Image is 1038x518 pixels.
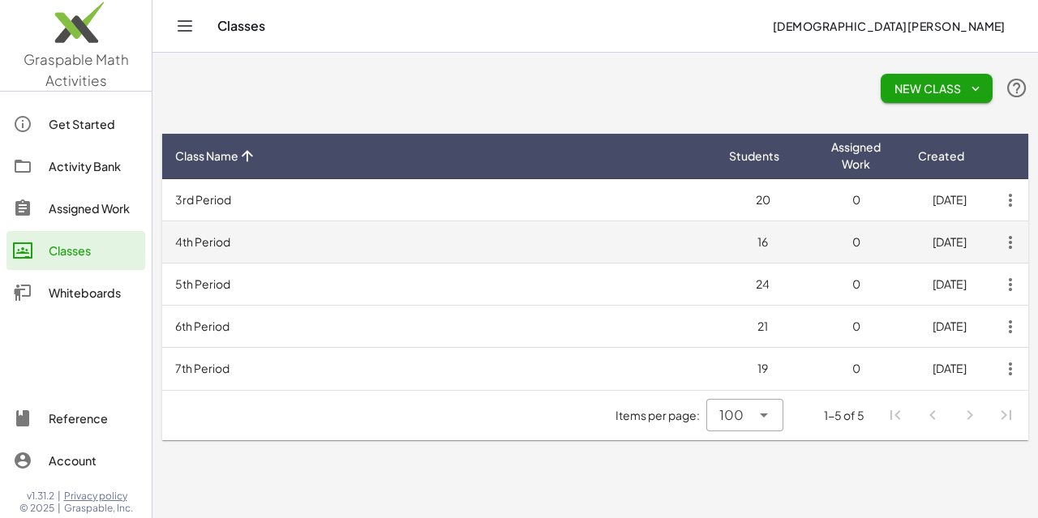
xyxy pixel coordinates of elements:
[162,179,716,221] td: 3rd Period
[49,199,139,218] div: Assigned Work
[903,221,996,263] td: [DATE]
[716,263,809,306] td: 24
[49,451,139,470] div: Account
[716,306,809,348] td: 21
[6,231,145,270] a: Classes
[27,490,54,503] span: v1.31.2
[6,399,145,438] a: Reference
[719,405,744,425] span: 100
[729,148,779,165] span: Students
[162,263,716,306] td: 5th Period
[716,348,809,390] td: 19
[6,273,145,312] a: Whiteboards
[64,502,133,515] span: Graspable, Inc.
[49,114,139,134] div: Get Started
[49,409,139,428] div: Reference
[172,13,198,39] button: Toggle navigation
[162,306,716,348] td: 6th Period
[903,348,996,390] td: [DATE]
[852,192,860,207] span: 0
[49,156,139,176] div: Activity Bank
[64,490,133,503] a: Privacy policy
[903,306,996,348] td: [DATE]
[6,147,145,186] a: Activity Bank
[918,148,964,165] span: Created
[6,105,145,143] a: Get Started
[6,441,145,480] a: Account
[772,19,1006,33] span: [DEMOGRAPHIC_DATA][PERSON_NAME]
[716,221,809,263] td: 16
[822,139,890,173] span: Assigned Work
[58,502,61,515] span: |
[49,283,139,302] div: Whiteboards
[49,241,139,260] div: Classes
[894,81,980,96] span: New Class
[877,397,1025,435] nav: Pagination Navigation
[852,361,860,375] span: 0
[6,189,145,228] a: Assigned Work
[19,502,54,515] span: © 2025
[616,407,706,424] span: Items per page:
[903,179,996,221] td: [DATE]
[716,179,809,221] td: 20
[852,319,860,333] span: 0
[903,263,996,306] td: [DATE]
[24,50,129,89] span: Graspable Math Activities
[881,74,993,103] button: New Class
[852,234,860,249] span: 0
[162,348,716,390] td: 7th Period
[824,407,864,424] div: 1-5 of 5
[175,148,238,165] span: Class Name
[759,11,1019,41] button: [DEMOGRAPHIC_DATA][PERSON_NAME]
[58,490,61,503] span: |
[852,276,860,291] span: 0
[162,221,716,263] td: 4th Period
